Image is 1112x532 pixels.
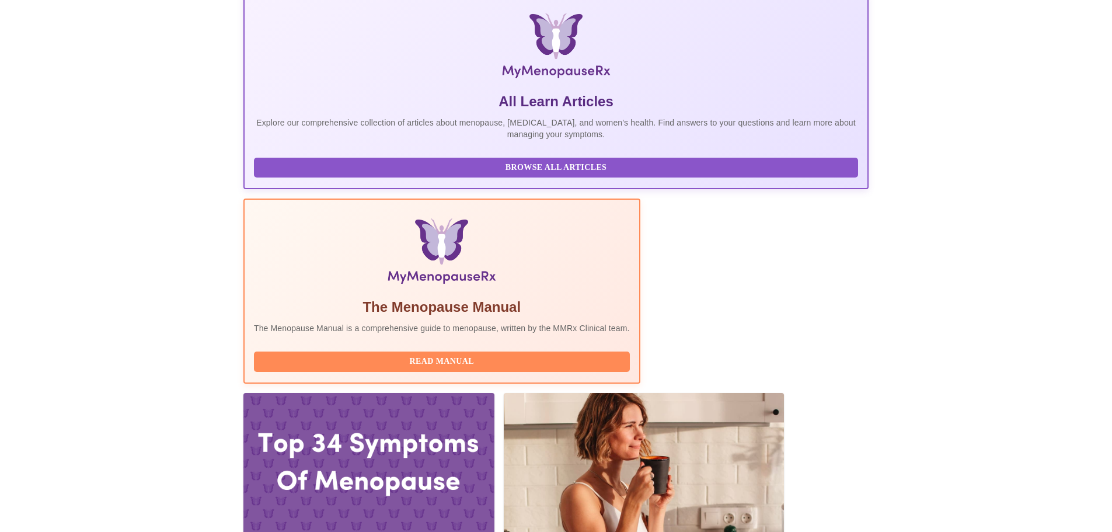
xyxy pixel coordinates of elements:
[254,356,633,366] a: Read Manual
[254,158,858,178] button: Browse All Articles
[254,322,630,334] p: The Menopause Manual is a comprehensive guide to menopause, written by the MMRx Clinical team.
[254,298,630,317] h5: The Menopause Manual
[254,117,858,140] p: Explore our comprehensive collection of articles about menopause, [MEDICAL_DATA], and women's hea...
[254,162,861,172] a: Browse All Articles
[313,218,570,288] img: Menopause Manual
[254,352,630,372] button: Read Manual
[266,161,846,175] span: Browse All Articles
[266,354,618,369] span: Read Manual
[254,92,858,111] h5: All Learn Articles
[348,13,764,83] img: MyMenopauseRx Logo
